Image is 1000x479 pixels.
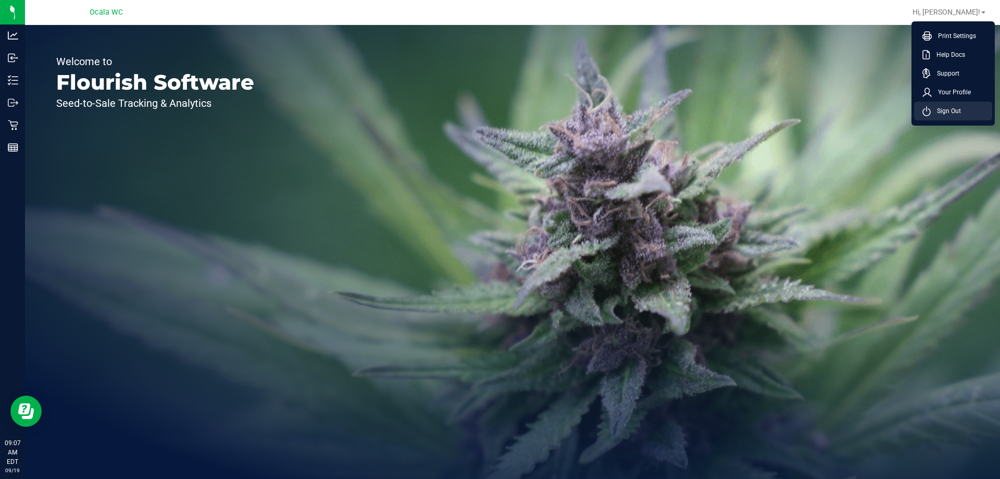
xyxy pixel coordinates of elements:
inline-svg: Reports [8,142,18,153]
a: Help Docs [922,50,988,60]
span: Support [931,68,959,79]
inline-svg: Outbound [8,97,18,108]
p: Seed-to-Sale Tracking & Analytics [56,98,254,108]
p: Welcome to [56,56,254,67]
span: Ocala WC [90,8,123,17]
span: Sign Out [931,106,961,116]
p: 09/19 [5,466,20,474]
span: Your Profile [932,87,971,97]
iframe: Resource center [10,396,42,427]
p: 09:07 AM EDT [5,438,20,466]
inline-svg: Retail [8,120,18,130]
span: Hi, [PERSON_NAME]! [913,8,980,16]
inline-svg: Inbound [8,53,18,63]
span: Print Settings [932,31,976,41]
p: Flourish Software [56,72,254,93]
span: Help Docs [930,50,965,60]
li: Sign Out [914,102,992,120]
a: Support [922,68,988,79]
inline-svg: Inventory [8,75,18,85]
inline-svg: Analytics [8,30,18,41]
